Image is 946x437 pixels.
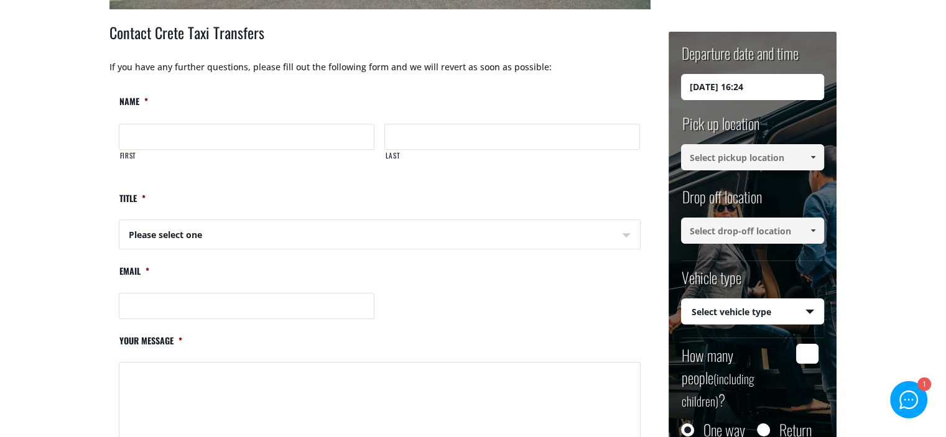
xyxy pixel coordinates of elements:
p: If you have any further questions, please fill out the following form and we will revert as soon ... [109,60,651,86]
label: Title [119,193,146,214]
label: First [119,150,374,171]
div: 1 [917,379,930,392]
input: Select pickup location [681,144,824,170]
label: Drop off location [681,186,761,218]
a: Show All Items [803,144,823,170]
label: How many people ? [681,344,789,411]
label: Last [385,150,640,171]
label: Name [119,96,148,117]
label: Return [779,423,811,436]
label: Departure date and time [681,42,798,74]
label: Your message [119,335,182,357]
a: Show All Items [803,218,823,244]
label: Email [119,265,149,287]
span: Select vehicle type [682,299,823,325]
small: (including children) [681,369,754,410]
label: Vehicle type [681,267,741,298]
input: Select drop-off location [681,218,824,244]
h2: Contact Crete Taxi Transfers [109,22,651,60]
label: Pick up location [681,113,759,144]
span: Please select one [119,220,640,250]
label: One way [703,423,744,436]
